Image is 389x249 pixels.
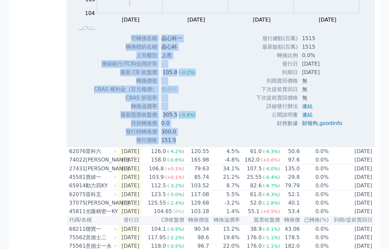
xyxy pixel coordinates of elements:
[319,120,342,126] a: goodinfo
[179,70,196,75] span: (-0.2%)
[161,86,177,92] span: 無承作
[298,34,348,43] td: 1515
[249,182,263,190] div: 82.6
[94,136,157,145] td: 發行價格
[329,181,375,190] td: [DATE]
[69,208,84,215] div: 45811
[209,225,240,233] td: 15.2%
[256,77,298,85] td: 到期賣回價格
[94,128,157,136] td: 發行時轉換價
[263,226,280,232] span: (-0.1%)
[280,225,300,233] td: 43.06
[86,208,115,215] div: 光隆精密一KY
[209,190,240,199] td: 5.5%
[94,51,157,60] td: 上市櫃別
[86,225,115,233] div: 聯寶一
[150,182,167,190] div: 112.5
[300,156,329,164] td: 0.0%
[94,34,157,43] td: 可轉債名稱
[185,190,210,199] td: 117.08
[161,61,167,67] span: 無
[69,148,84,155] div: 62076
[185,181,210,190] td: 103.52
[118,156,142,164] td: [DATE]
[150,191,167,198] div: 123.5
[280,207,300,216] td: 53.4
[157,34,201,43] td: 晶心科一
[300,233,329,242] td: 0.0%
[263,200,280,206] span: (-2.8%)
[69,234,84,241] div: 75562
[118,207,142,216] td: [DATE]
[280,216,300,225] th: 轉換價
[329,233,375,242] td: [DATE]
[185,199,210,207] td: 129.68
[209,199,240,207] td: -3.2%
[246,234,263,241] div: 176.0
[187,17,205,23] tspan: [DATE]
[256,43,298,51] td: 最新餘額(百萬)
[122,17,139,23] tspan: [DATE]
[261,157,280,163] span: (+0.6%)
[256,85,298,94] td: 下次提前賣回日
[300,147,329,156] td: 0.0%
[263,235,280,240] span: (-1.1%)
[157,128,201,136] td: 300.0
[280,173,300,181] td: 29.8
[329,173,375,181] td: [DATE]
[118,190,142,199] td: [DATE]
[256,68,298,77] td: 到期日
[209,233,240,242] td: 19.6%
[150,156,167,164] div: 158.0
[94,102,157,111] td: 轉換溢價率
[329,225,375,233] td: [DATE]
[157,43,201,51] td: 晶心科
[161,111,179,119] div: 305.5
[256,111,298,119] td: 公開說明書
[319,17,336,23] tspan: [DATE]
[263,149,280,154] span: (-8.3%)
[300,181,329,190] td: 0.0%
[69,191,84,198] div: 62075
[280,233,300,242] td: 178.5
[153,208,173,215] div: 104.65
[300,164,329,173] td: 0.0%
[118,225,142,233] td: [DATE]
[118,173,142,181] td: [DATE]
[209,147,240,156] td: 4.5%
[261,209,280,214] span: (+0.5%)
[240,216,280,225] th: 股票收盤價
[329,199,375,207] td: [DATE]
[256,94,298,102] td: 下次提前賣回價格
[150,225,167,233] div: 104.1
[329,164,375,173] td: [DATE]
[161,103,167,109] span: 無
[86,234,115,241] div: 意德士二
[302,120,318,126] a: 財報狗
[298,85,348,94] td: 無
[249,199,263,207] div: 52.0
[118,181,142,190] td: [DATE]
[167,243,184,249] span: (-0.5%)
[249,225,263,233] div: 38.9
[329,207,375,216] td: [DATE]
[185,147,210,156] td: 120.55
[263,175,280,180] span: (-0.4%)
[157,119,201,128] td: 0.0
[209,164,240,173] td: 34.1%
[253,17,270,23] tspan: [DATE]
[280,181,300,190] td: 79.79
[85,10,95,16] tspan: 104
[69,156,84,164] div: 74022
[86,199,115,207] div: [PERSON_NAME]
[165,175,184,180] span: (+0.1%)
[298,60,348,68] td: [DATE]
[167,235,184,240] span: (-2.2%)
[118,199,142,207] td: [DATE]
[148,173,165,181] div: 103.9
[94,68,157,77] td: 最新 CB 收盤價
[280,199,300,207] td: 40.1
[185,173,210,181] td: 85.74
[329,147,375,156] td: [DATE]
[246,173,263,181] div: 25.55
